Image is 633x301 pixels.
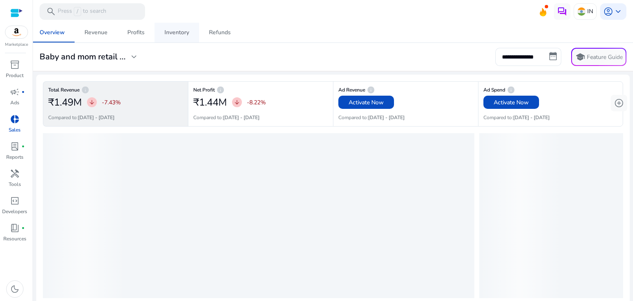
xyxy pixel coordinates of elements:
[603,7,613,16] span: account_circle
[5,42,28,48] p: Marketplace
[89,99,95,106] span: arrow_downward
[247,98,266,107] p: -8.22%
[10,114,20,124] span: donut_small
[338,114,405,121] p: Compared to:
[571,48,626,66] button: schoolFeature Guide
[102,98,121,107] p: -7.43%
[587,53,623,61] p: Feature Guide
[338,96,394,109] button: Activate Now
[368,114,405,121] b: [DATE] - [DATE]
[193,96,227,108] h2: ₹1.44M
[21,90,25,94] span: fiber_manual_record
[349,98,384,107] span: Activate Now
[21,145,25,148] span: fiber_manual_record
[58,7,106,16] p: Press to search
[81,86,89,94] span: info
[10,223,20,233] span: book_4
[483,114,550,121] p: Compared to:
[10,87,20,97] span: campaign
[513,114,550,121] b: [DATE] - [DATE]
[10,284,20,294] span: dark_mode
[10,169,20,179] span: handyman
[40,30,65,35] div: Overview
[10,99,19,106] p: Ads
[10,141,20,151] span: lab_profile
[507,86,515,94] span: info
[10,60,20,70] span: inventory_2
[78,114,115,121] b: [DATE] - [DATE]
[483,89,618,91] h6: Ad Spend
[338,89,473,91] h6: Ad Revenue
[494,98,529,107] span: Activate Now
[127,30,145,35] div: Profits
[9,126,21,134] p: Sales
[74,7,81,16] span: /
[209,30,231,35] div: Refunds
[479,133,623,298] div: loading
[6,153,23,161] p: Reports
[9,181,21,188] p: Tools
[43,133,474,298] div: loading
[614,98,624,108] span: add_circle
[216,86,225,94] span: info
[10,196,20,206] span: code_blocks
[3,235,26,242] p: Resources
[21,226,25,230] span: fiber_manual_record
[5,26,28,38] img: amazon.svg
[6,72,23,79] p: Product
[577,7,586,16] img: in.svg
[46,7,56,16] span: search
[193,89,328,91] h6: Net Profit
[223,114,260,121] b: [DATE] - [DATE]
[483,96,539,109] button: Activate Now
[613,7,623,16] span: keyboard_arrow_down
[48,89,183,91] h6: Total Revenue
[193,114,260,121] p: Compared to:
[575,52,585,62] span: school
[587,4,593,19] p: IN
[367,86,375,94] span: info
[611,95,627,111] button: add_circle
[48,114,115,121] p: Compared to:
[84,30,108,35] div: Revenue
[164,30,189,35] div: Inventory
[2,208,27,215] p: Developers
[48,96,82,108] h2: ₹1.49M
[40,52,126,62] h3: Baby and mom retail ...
[129,52,139,62] span: expand_more
[234,99,240,106] span: arrow_downward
